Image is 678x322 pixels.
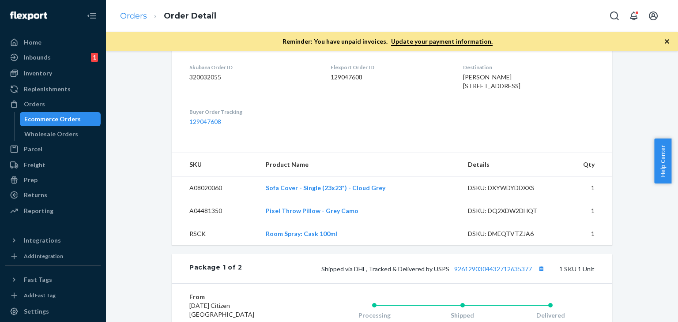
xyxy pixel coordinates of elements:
div: Inventory [24,69,52,78]
div: Reporting [24,206,53,215]
span: [PERSON_NAME] [STREET_ADDRESS] [463,73,520,90]
th: Details [461,153,558,176]
a: Orders [120,11,147,21]
dt: Flexport Order ID [331,64,448,71]
div: Inbounds [24,53,51,62]
td: RSCK [172,222,259,245]
a: Wholesale Orders [20,127,101,141]
a: Inventory [5,66,101,80]
button: Integrations [5,233,101,247]
div: Add Integration [24,252,63,260]
a: Returns [5,188,101,202]
a: Update your payment information. [391,37,493,46]
td: A08020060 [172,176,259,200]
a: Pixel Throw Pillow - Grey Camo [266,207,358,214]
div: 1 [91,53,98,62]
a: Sofa Cover - Single (23x23") - Cloud Grey [266,184,385,191]
td: 1 [557,199,612,222]
th: Qty [557,153,612,176]
div: Replenishments [24,85,71,94]
button: Copy tracking number [535,263,547,274]
button: Fast Tags [5,273,101,287]
div: Add Fast Tag [24,292,56,299]
td: 1 [557,222,612,245]
div: DSKU: DQ2XDW2DHQT [468,206,551,215]
div: Prep [24,176,38,184]
th: Product Name [259,153,461,176]
dt: From [189,292,295,301]
a: Ecommerce Orders [20,112,101,126]
div: Home [24,38,41,47]
a: 129047608 [189,118,221,125]
a: Orders [5,97,101,111]
button: Help Center [654,139,671,183]
div: Package 1 of 2 [189,263,242,274]
div: Delivered [506,311,595,320]
a: Replenishments [5,82,101,96]
th: SKU [172,153,259,176]
a: Add Integration [5,251,101,262]
div: Orders [24,100,45,109]
div: Processing [330,311,418,320]
button: Open account menu [644,7,662,25]
div: DSKU: DXYWDYDDXXS [468,183,551,192]
button: Open notifications [625,7,643,25]
a: Prep [5,173,101,187]
td: 1 [557,176,612,200]
a: 9261290304432712635377 [454,265,532,273]
div: Ecommerce Orders [24,115,81,124]
a: Settings [5,304,101,318]
a: Freight [5,158,101,172]
span: Shipped via DHL, Tracked & Delivered by USPS [321,265,547,273]
dd: 320032055 [189,73,316,82]
div: Wholesale Orders [24,130,78,139]
div: Parcel [24,145,42,154]
a: Order Detail [164,11,216,21]
dd: 129047608 [331,73,448,82]
div: Shipped [418,311,507,320]
img: Flexport logo [10,11,47,20]
a: Add Fast Tag [5,290,101,301]
div: Integrations [24,236,61,245]
span: [DATE] Citizen [GEOGRAPHIC_DATA] [189,302,254,318]
a: Room Spray: Cask 100ml [266,230,337,237]
div: Freight [24,161,45,169]
dt: Skubana Order ID [189,64,316,71]
p: Reminder: You have unpaid invoices. [282,37,493,46]
div: Fast Tags [24,275,52,284]
div: 1 SKU 1 Unit [242,263,595,274]
div: DSKU: DMEQTVTZJA6 [468,229,551,238]
button: Open Search Box [606,7,623,25]
a: Home [5,35,101,49]
ol: breadcrumbs [113,3,223,29]
a: Reporting [5,204,101,218]
dt: Destination [463,64,595,71]
dt: Buyer Order Tracking [189,108,316,116]
a: Parcel [5,142,101,156]
a: Inbounds1 [5,50,101,64]
button: Close Navigation [83,7,101,25]
div: Returns [24,191,47,199]
td: A04481350 [172,199,259,222]
div: Settings [24,307,49,316]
